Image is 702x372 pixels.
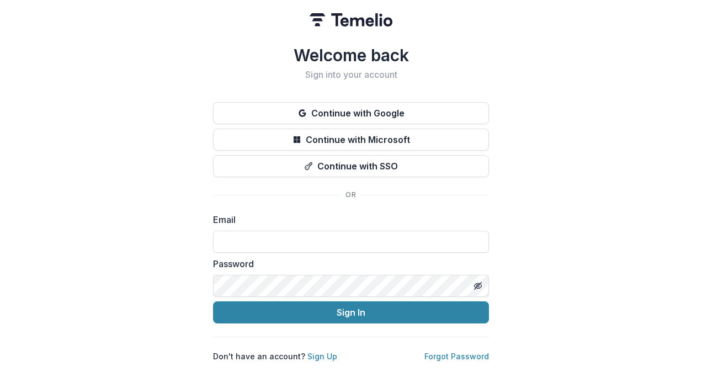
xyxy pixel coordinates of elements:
button: Sign In [213,301,489,323]
p: Don't have an account? [213,350,337,362]
a: Sign Up [307,352,337,361]
a: Forgot Password [424,352,489,361]
h1: Welcome back [213,45,489,65]
button: Continue with Microsoft [213,129,489,151]
h2: Sign into your account [213,70,489,80]
button: Continue with SSO [213,155,489,177]
img: Temelio [310,13,392,26]
label: Email [213,213,482,226]
label: Password [213,257,482,270]
button: Continue with Google [213,102,489,124]
button: Toggle password visibility [469,277,487,295]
